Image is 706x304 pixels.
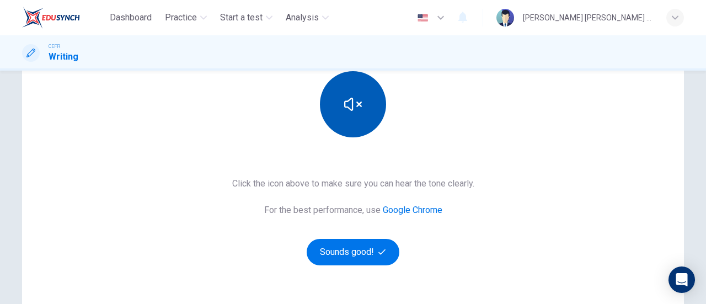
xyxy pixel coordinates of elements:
[216,8,277,28] button: Start a test
[165,11,197,24] span: Practice
[49,42,60,50] span: CEFR
[281,8,333,28] button: Analysis
[523,11,653,24] div: [PERSON_NAME] [PERSON_NAME] JEPRINUS
[49,50,78,63] h1: Writing
[161,8,211,28] button: Practice
[220,11,263,24] span: Start a test
[286,11,319,24] span: Analysis
[307,239,399,265] button: Sounds good!
[22,7,80,29] img: EduSynch logo
[232,177,474,190] h6: Click the icon above to make sure you can hear the tone clearly.
[110,11,152,24] span: Dashboard
[668,266,695,293] div: Open Intercom Messenger
[22,7,105,29] a: EduSynch logo
[496,9,514,26] img: Profile picture
[105,8,156,28] button: Dashboard
[416,14,430,22] img: en
[264,204,442,217] h6: For the best performance, use
[383,205,442,215] a: Google Chrome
